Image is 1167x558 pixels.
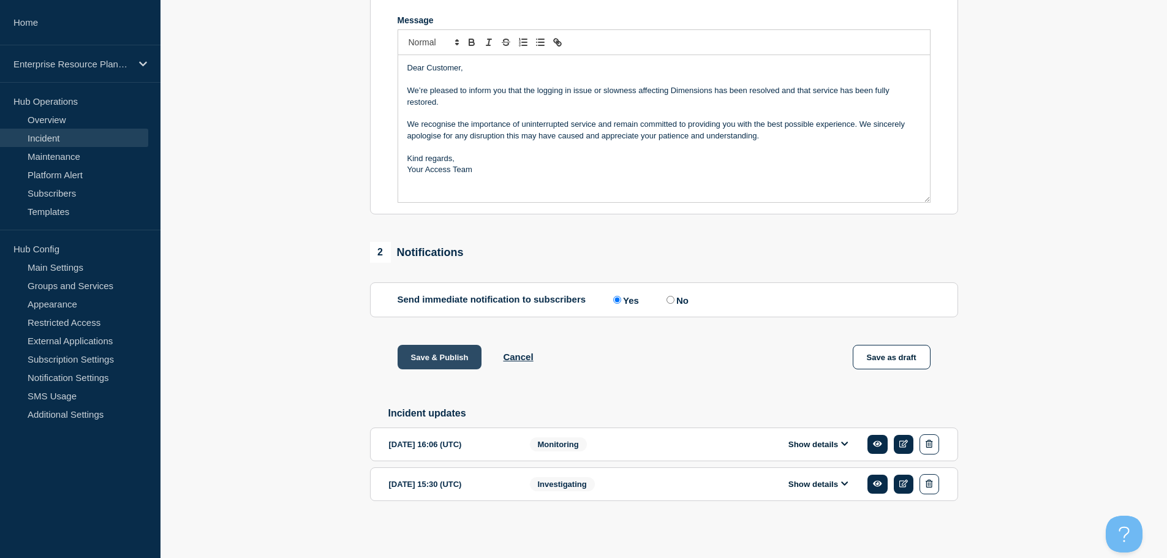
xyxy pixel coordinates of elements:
label: No [663,294,689,306]
p: Send immediate notification to subscribers [398,294,586,306]
div: [DATE] 16:06 (UTC) [389,434,512,454]
input: No [667,296,674,304]
span: 2 [370,242,391,263]
p: Your Access Team [407,164,921,175]
p: We’re pleased to inform you that the logging in issue or slowness affecting Dimensions has been r... [407,85,921,108]
button: Show details [785,479,852,489]
input: Yes [613,296,621,304]
button: Save as draft [853,345,931,369]
label: Yes [610,294,639,306]
button: Cancel [503,352,533,362]
button: Toggle strikethrough text [497,35,515,50]
p: Enterprise Resource Planning (ERP) [13,59,131,69]
button: Toggle bold text [463,35,480,50]
p: Kind regards, [407,153,921,164]
button: Save & Publish [398,345,482,369]
div: [DATE] 15:30 (UTC) [389,474,512,494]
button: Toggle italic text [480,35,497,50]
p: We recognise the importance of uninterrupted service and remain committed to providing you with t... [407,119,921,141]
button: Toggle link [549,35,566,50]
button: Toggle bulleted list [532,35,549,50]
div: Message [398,55,930,202]
div: Notifications [370,242,464,263]
button: Toggle ordered list [515,35,532,50]
iframe: Help Scout Beacon - Open [1106,516,1142,552]
h2: Incident updates [388,408,958,419]
span: Monitoring [530,437,587,451]
span: Investigating [530,477,595,491]
p: Dear Customer, [407,62,921,74]
div: Message [398,15,931,25]
span: Font size [403,35,463,50]
button: Show details [785,439,852,450]
div: Send immediate notification to subscribers [398,294,931,306]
